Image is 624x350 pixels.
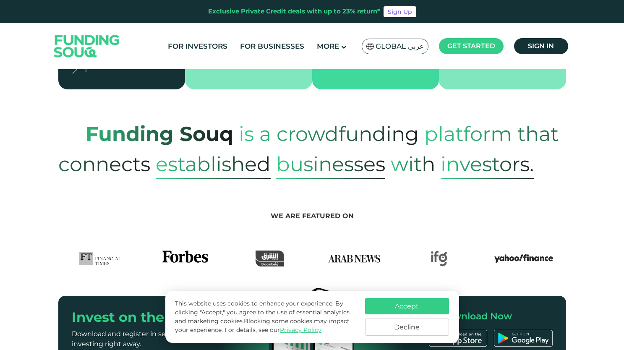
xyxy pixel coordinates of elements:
[365,319,449,336] button: Decline
[494,330,552,347] img: Google Play
[156,149,271,179] span: established
[431,251,447,266] img: IFG Logo
[166,39,230,53] a: For Investors
[72,309,191,325] span: Invest on the Go!
[528,42,554,50] span: Sign in
[429,330,487,347] img: App Store
[317,42,339,50] span: More
[79,251,122,266] img: FTLogo Logo
[86,122,233,146] strong: Funding Souq
[162,251,208,266] img: Forbes Logo
[276,149,385,179] span: Businesses
[494,251,553,266] img: Yahoo Finance Logo
[239,113,419,154] span: is a crowdfunding
[58,113,559,185] span: platform that connects
[325,251,384,266] img: Arab News Logo
[365,298,449,314] button: Accept
[225,326,323,334] span: For details, see our .
[439,311,512,322] span: Download Now
[366,43,374,50] img: SA Flag
[256,251,284,266] img: Asharq Business Logo
[384,6,416,17] a: Sign Up
[238,39,306,53] a: For Businesses
[175,317,350,334] span: Blocking some cookies may impact your experience.
[280,326,321,334] a: Privacy Policy
[175,299,356,334] p: This website uses cookies to enhance your experience. By clicking "Accept," you agree to the use ...
[72,329,238,349] p: Download and register in seconds—start investing right away.
[447,42,495,50] span: Get started
[376,42,424,51] span: Global عربي
[271,212,354,220] span: We are featured on
[441,149,534,179] span: Investors.
[514,38,568,54] a: Sign in
[208,7,380,16] div: Exclusive Private Credit deals with up to 23% return*
[391,144,435,185] span: with
[46,25,128,68] img: Logo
